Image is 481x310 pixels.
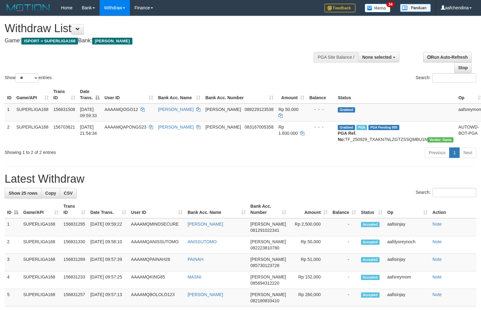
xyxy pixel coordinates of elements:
[205,125,241,130] span: [PERSON_NAME]
[203,86,276,104] th: Bank Acc. Number: activate to sort column ascending
[289,236,330,254] td: Rp 50,000
[335,86,456,104] th: Status
[432,222,442,227] a: Note
[251,298,279,303] span: Copy 082180833410 to clipboard
[129,289,185,307] td: AAAAMQBOLOLO123
[5,218,21,236] td: 1
[427,137,453,142] span: Vendor URL: https://trx31.1velocity.biz
[88,236,129,254] td: [DATE] 09:58:10
[251,245,279,250] span: Copy 082223810780 to clipboard
[92,38,132,45] span: [PERSON_NAME]
[356,125,367,130] span: Marked by aafchhiseyha
[14,121,51,145] td: SUPERLIGA168
[432,239,442,244] a: Note
[335,121,456,145] td: TF_250929_TXAKN7NLZGTZSSQMBU1N
[61,201,88,218] th: Trans ID: activate to sort column ascending
[361,292,380,298] span: Accepted
[330,289,359,307] td: -
[61,218,88,236] td: 156831295
[289,289,330,307] td: Rp 260,000
[432,274,442,279] a: Note
[156,86,203,104] th: Bank Acc. Name: activate to sort column ascending
[289,254,330,271] td: Rp 51,000
[54,107,75,112] span: 156831508
[330,236,359,254] td: -
[307,86,335,104] th: Balance
[5,173,476,185] h1: Latest Withdraw
[289,201,330,218] th: Amount: activate to sort column ascending
[187,257,203,262] a: PAINAH
[251,239,286,244] span: [PERSON_NAME]
[454,62,472,73] a: Stop
[385,271,430,289] td: aafsreymom
[80,107,97,118] span: [DATE] 09:59:33
[365,4,391,12] img: Button%20Memo.svg
[41,188,60,198] a: Copy
[361,222,380,227] span: Accepted
[105,107,138,112] span: AAAAMQOGO12
[449,147,460,158] a: 1
[205,107,241,112] span: [PERSON_NAME]
[129,271,185,289] td: AAAAMQKING85
[61,254,88,271] td: 156831289
[276,86,307,104] th: Amount: activate to sort column ascending
[425,147,449,158] a: Previous
[386,2,395,7] span: 34
[21,218,61,236] td: SUPERLIGA168
[21,254,61,271] td: SUPERLIGA168
[5,86,14,104] th: ID
[385,218,430,236] td: aafisinjay
[88,271,129,289] td: [DATE] 09:57:25
[278,125,298,136] span: Rp 1.600.000
[251,274,286,279] span: [PERSON_NAME]
[21,236,61,254] td: SUPERLIGA168
[245,125,273,130] span: Copy 083167005358 to clipboard
[5,188,41,198] a: Show 25 rows
[21,38,78,45] span: ISPORT > SUPERLIGA168
[5,104,14,121] td: 1
[187,222,223,227] a: [PERSON_NAME]
[5,201,21,218] th: ID: activate to sort column descending
[158,107,194,112] a: [PERSON_NAME]
[330,254,359,271] td: -
[9,191,37,196] span: Show 25 rows
[185,201,248,218] th: Bank Acc. Name: activate to sort column ascending
[309,124,333,130] div: - - -
[459,147,476,158] a: Next
[158,125,194,130] a: [PERSON_NAME]
[129,201,185,218] th: User ID: activate to sort column ascending
[21,289,61,307] td: SUPERLIGA168
[432,73,476,83] input: Search:
[361,275,380,280] span: Accepted
[14,104,51,121] td: SUPERLIGA168
[278,107,298,112] span: Rp 50.000
[21,201,61,218] th: Game/API: activate to sort column ascending
[338,131,356,142] b: PGA Ref. No:
[416,73,476,83] label: Search:
[61,271,88,289] td: 156831233
[5,38,315,44] h4: Game: Bank:
[251,228,279,233] span: Copy 081291022341 to clipboard
[45,191,56,196] span: Copy
[187,239,217,244] a: ANISSUTOMO
[78,86,102,104] th: Date Trans.: activate to sort column descending
[88,254,129,271] td: [DATE] 09:57:39
[330,271,359,289] td: -
[251,263,279,268] span: Copy 085730123728 to clipboard
[430,201,476,218] th: Action
[129,218,185,236] td: AAAAMQMINDSECURE
[423,52,472,62] a: Run Auto-Refresh
[361,240,380,245] span: Accepted
[289,271,330,289] td: Rp 152,000
[338,107,355,113] span: Grabbed
[5,271,21,289] td: 4
[102,86,156,104] th: User ID: activate to sort column ascending
[330,218,359,236] td: -
[14,86,51,104] th: Game/API: activate to sort column ascending
[80,125,97,136] span: [DATE] 21:54:34
[5,254,21,271] td: 3
[361,257,380,262] span: Accepted
[289,218,330,236] td: Rp 2,500,000
[338,125,355,130] span: Grabbed
[5,289,21,307] td: 5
